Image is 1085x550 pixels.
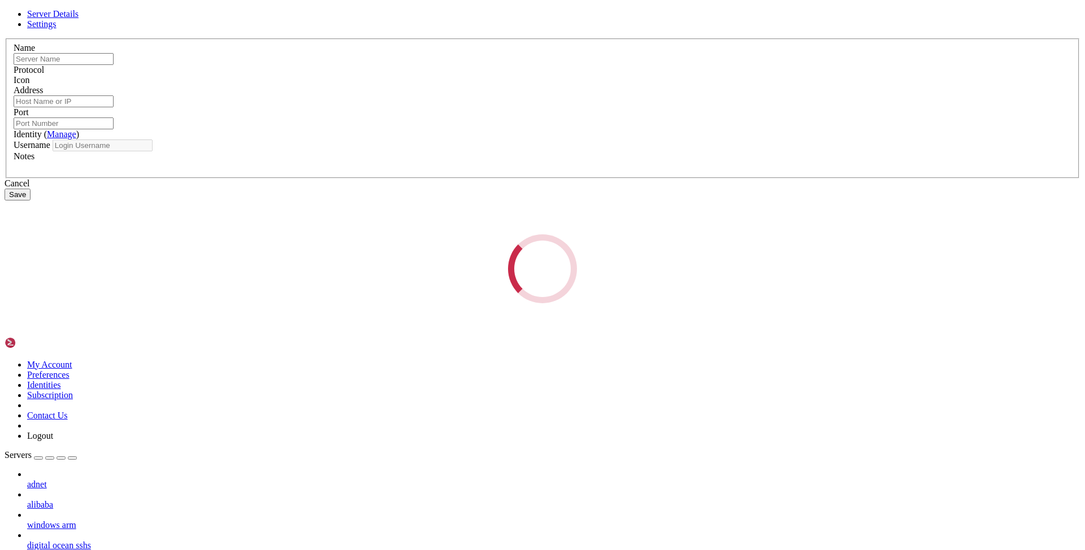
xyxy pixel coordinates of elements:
[27,479,47,489] span: adnet
[14,129,79,139] label: Identity
[14,107,29,117] label: Port
[27,540,91,550] span: digital ocean sshs
[27,360,72,369] a: My Account
[27,380,61,390] a: Identities
[5,189,31,200] button: Save
[27,490,1080,510] li: alibaba
[14,85,43,95] label: Address
[14,53,114,65] input: Server Name
[53,139,153,151] input: Login Username
[27,479,1080,490] a: adnet
[14,140,50,150] label: Username
[27,520,1080,530] a: windows arm
[27,431,53,440] a: Logout
[27,500,53,509] span: alibaba
[5,178,1080,189] div: Cancel
[14,43,35,53] label: Name
[14,65,44,75] label: Protocol
[27,469,1080,490] li: adnet
[27,500,1080,510] a: alibaba
[27,9,79,19] a: Server Details
[14,117,114,129] input: Port Number
[5,450,77,460] a: Servers
[5,450,32,460] span: Servers
[27,390,73,400] a: Subscription
[27,520,76,530] span: windows arm
[14,151,34,161] label: Notes
[27,370,70,379] a: Preferences
[44,129,79,139] span: ( )
[14,75,29,85] label: Icon
[27,510,1080,530] li: windows arm
[505,231,580,306] div: Loading...
[47,129,76,139] a: Manage
[27,19,57,29] a: Settings
[27,411,68,420] a: Contact Us
[5,337,70,348] img: Shellngn
[14,95,114,107] input: Host Name or IP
